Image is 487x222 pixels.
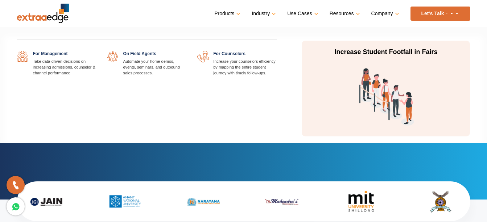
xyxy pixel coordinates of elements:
[318,48,454,57] p: Increase Student Footfall in Fairs
[287,8,317,19] a: Use Cases
[371,8,398,19] a: Company
[410,7,470,21] a: Let’s Talk
[330,8,359,19] a: Resources
[252,8,275,19] a: Industry
[214,8,239,19] a: Products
